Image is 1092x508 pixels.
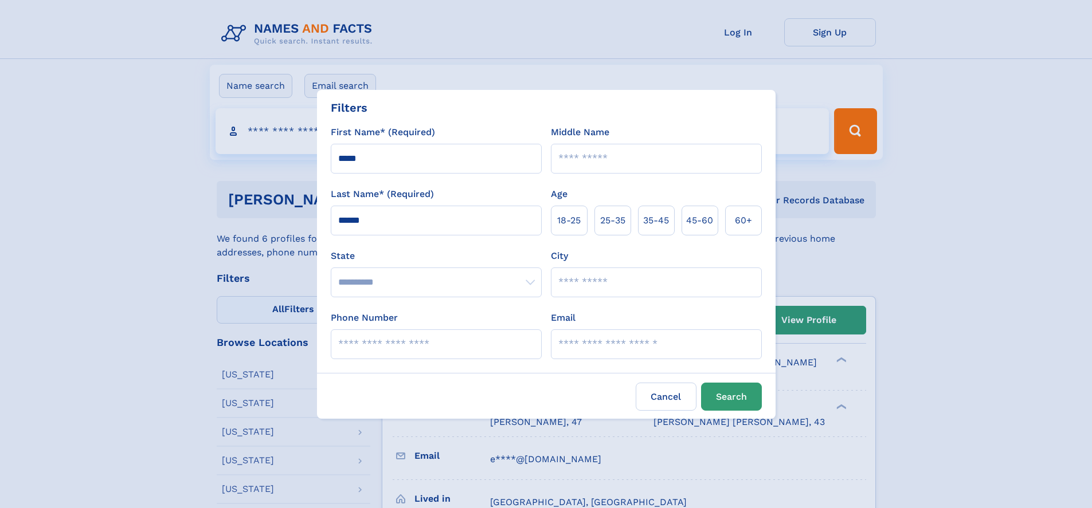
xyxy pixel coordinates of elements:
[636,383,696,411] label: Cancel
[551,249,568,263] label: City
[551,125,609,139] label: Middle Name
[331,249,542,263] label: State
[551,311,576,325] label: Email
[331,187,434,201] label: Last Name* (Required)
[331,311,398,325] label: Phone Number
[551,187,567,201] label: Age
[557,214,581,227] span: 18‑25
[600,214,625,227] span: 25‑35
[643,214,669,227] span: 35‑45
[701,383,762,411] button: Search
[735,214,752,227] span: 60+
[331,125,435,139] label: First Name* (Required)
[686,214,713,227] span: 45‑60
[331,99,367,116] div: Filters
